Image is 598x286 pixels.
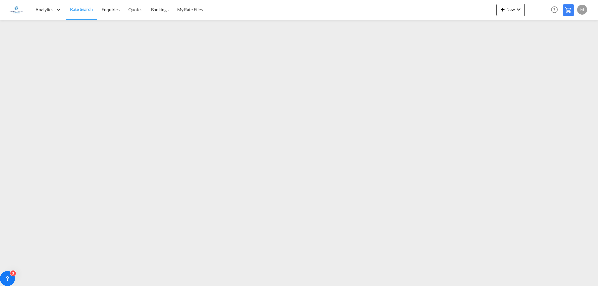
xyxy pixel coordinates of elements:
[9,3,23,17] img: 6a2c35f0b7c411ef99d84d375d6e7407.jpg
[577,5,587,15] div: M
[499,6,506,13] md-icon: icon-plus 400-fg
[496,4,525,16] button: icon-plus 400-fgNewicon-chevron-down
[499,7,522,12] span: New
[128,7,142,12] span: Quotes
[151,7,168,12] span: Bookings
[36,7,53,13] span: Analytics
[102,7,120,12] span: Enquiries
[515,6,522,13] md-icon: icon-chevron-down
[70,7,93,12] span: Rate Search
[549,4,560,15] span: Help
[549,4,563,16] div: Help
[177,7,203,12] span: My Rate Files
